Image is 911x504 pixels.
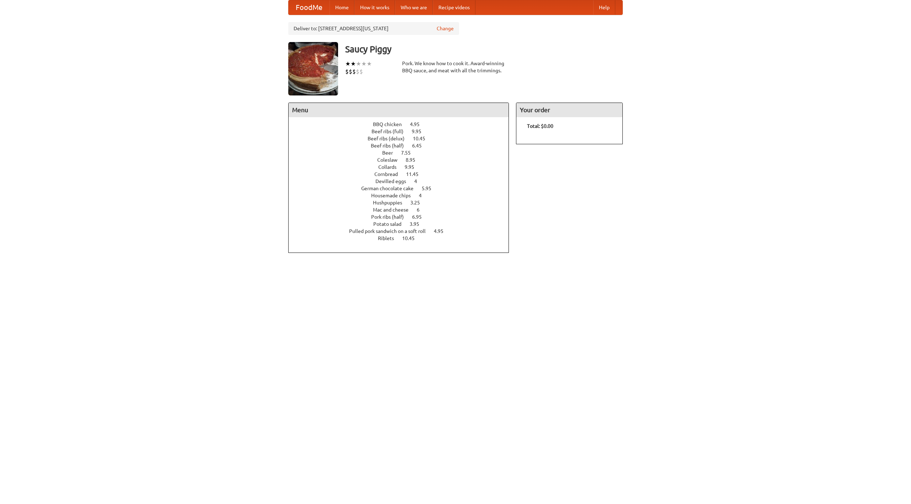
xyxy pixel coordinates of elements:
span: Cornbread [374,171,405,177]
li: ★ [361,60,367,68]
span: 3.25 [410,200,427,206]
li: ★ [367,60,372,68]
span: Beef ribs (half) [371,143,411,149]
span: Beef ribs (delux) [368,136,412,141]
a: Home [330,0,354,15]
span: 9.95 [412,129,428,134]
a: Beer 7.55 [382,150,424,156]
a: Help [593,0,615,15]
span: Devilled eggs [375,178,413,184]
span: German chocolate cake [361,186,421,191]
a: Hushpuppies 3.25 [373,200,433,206]
a: How it works [354,0,395,15]
span: 7.55 [401,150,418,156]
li: ★ [356,60,361,68]
span: Collards [378,164,404,170]
span: Beef ribs (full) [372,129,411,134]
span: 4.95 [410,121,427,127]
li: ★ [345,60,351,68]
span: Pulled pork sandwich on a soft roll [349,228,433,234]
a: Riblets 10.45 [378,235,428,241]
span: 6 [417,207,427,213]
li: $ [345,68,349,76]
span: Pork ribs (half) [371,214,411,220]
span: 4 [414,178,424,184]
a: Beef ribs (half) 6.45 [371,143,435,149]
a: FoodMe [289,0,330,15]
span: 10.45 [402,235,422,241]
span: Riblets [378,235,401,241]
span: Coleslaw [377,157,405,163]
h4: Your order [516,103,622,117]
a: Beef ribs (delux) 10.45 [368,136,438,141]
span: 6.45 [412,143,429,149]
a: Beef ribs (full) 9.95 [372,129,435,134]
a: Pork ribs (half) 6.95 [371,214,435,220]
span: 10.45 [413,136,432,141]
a: Potato salad 3.95 [373,221,432,227]
img: angular.jpg [288,42,338,95]
div: Deliver to: [STREET_ADDRESS][US_STATE] [288,22,459,35]
span: 5.95 [422,186,438,191]
a: Mac and cheese 6 [373,207,433,213]
span: BBQ chicken [373,121,409,127]
li: $ [352,68,356,76]
a: Cornbread 11.45 [374,171,432,177]
a: Coleslaw 8.95 [377,157,428,163]
li: $ [356,68,359,76]
a: Pulled pork sandwich on a soft roll 4.95 [349,228,457,234]
span: 8.95 [406,157,422,163]
a: Devilled eggs 4 [375,178,430,184]
a: Change [437,25,454,32]
span: Mac and cheese [373,207,416,213]
a: BBQ chicken 4.95 [373,121,433,127]
a: Housemade chips 4 [371,193,435,198]
span: Hushpuppies [373,200,409,206]
div: Pork. We know how to cook it. Award-winning BBQ sauce, and meat with all the trimmings. [402,60,509,74]
span: Beer [382,150,400,156]
span: 9.95 [405,164,421,170]
a: Recipe videos [433,0,475,15]
span: 3.95 [410,221,426,227]
span: 6.95 [412,214,429,220]
li: $ [349,68,352,76]
span: 11.45 [406,171,426,177]
span: Housemade chips [371,193,418,198]
li: $ [359,68,363,76]
span: 4.95 [434,228,451,234]
span: Potato salad [373,221,409,227]
a: German chocolate cake 5.95 [361,186,444,191]
span: 4 [419,193,429,198]
a: Who we are [395,0,433,15]
h3: Saucy Piggy [345,42,623,56]
a: Collards 9.95 [378,164,427,170]
li: ★ [351,60,356,68]
h4: Menu [289,103,509,117]
b: Total: $0.00 [527,123,553,129]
